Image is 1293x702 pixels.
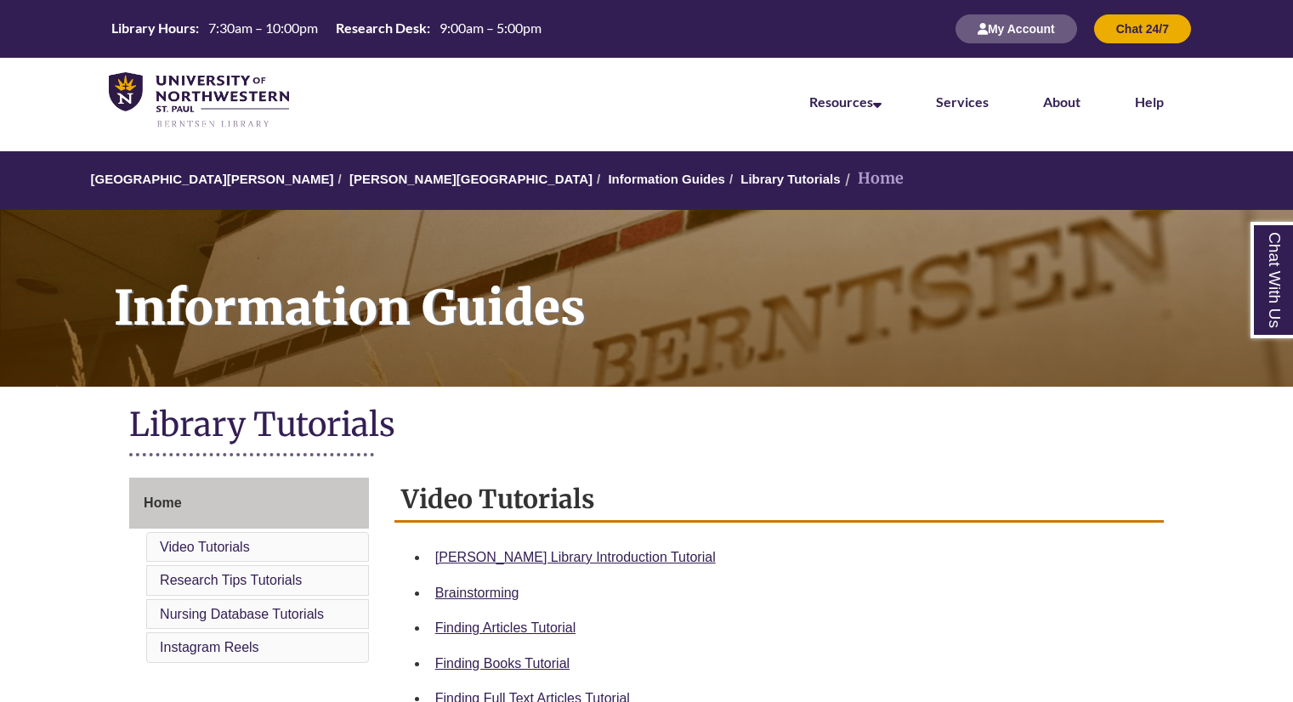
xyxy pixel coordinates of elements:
[740,172,840,186] a: Library Tutorials
[105,19,548,39] a: Hours Today
[160,540,250,554] a: Video Tutorials
[809,93,882,110] a: Resources
[105,19,548,37] table: Hours Today
[160,607,324,621] a: Nursing Database Tutorials
[129,478,369,666] div: Guide Page Menu
[1135,93,1164,110] a: Help
[144,495,181,510] span: Home
[349,172,593,186] a: [PERSON_NAME][GEOGRAPHIC_DATA]
[329,19,433,37] th: Research Desk:
[956,21,1077,36] a: My Account
[90,172,333,186] a: [GEOGRAPHIC_DATA][PERSON_NAME]
[1043,93,1080,110] a: About
[160,640,259,654] a: Instagram Reels
[129,404,1164,449] h1: Library Tutorials
[608,172,725,186] a: Information Guides
[841,167,904,191] li: Home
[1094,21,1191,36] a: Chat 24/7
[435,620,576,635] a: Finding Articles Tutorial
[435,550,716,564] a: [PERSON_NAME] Library Introduction Tutorial
[95,210,1293,365] h1: Information Guides
[129,478,369,529] a: Home
[208,20,318,36] span: 7:30am – 10:00pm
[435,586,519,600] a: Brainstorming
[440,20,542,36] span: 9:00am – 5:00pm
[956,14,1077,43] button: My Account
[105,19,201,37] th: Library Hours:
[160,573,302,587] a: Research Tips Tutorials
[1094,14,1191,43] button: Chat 24/7
[109,72,289,129] img: UNWSP Library Logo
[394,478,1164,523] h2: Video Tutorials
[435,656,570,671] a: Finding Books Tutorial
[936,93,989,110] a: Services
